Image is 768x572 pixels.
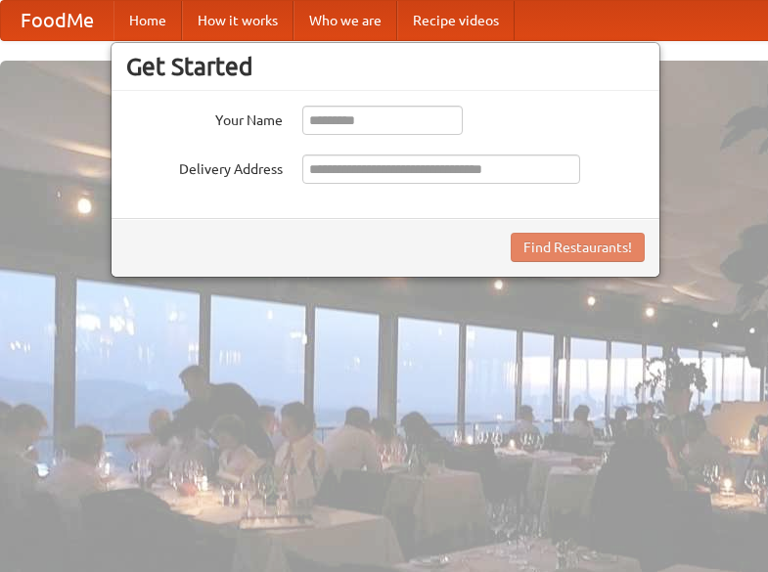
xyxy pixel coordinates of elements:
[511,233,645,262] button: Find Restaurants!
[182,1,294,40] a: How it works
[126,52,645,81] h3: Get Started
[126,154,283,179] label: Delivery Address
[397,1,515,40] a: Recipe videos
[294,1,397,40] a: Who we are
[113,1,182,40] a: Home
[1,1,113,40] a: FoodMe
[126,106,283,130] label: Your Name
